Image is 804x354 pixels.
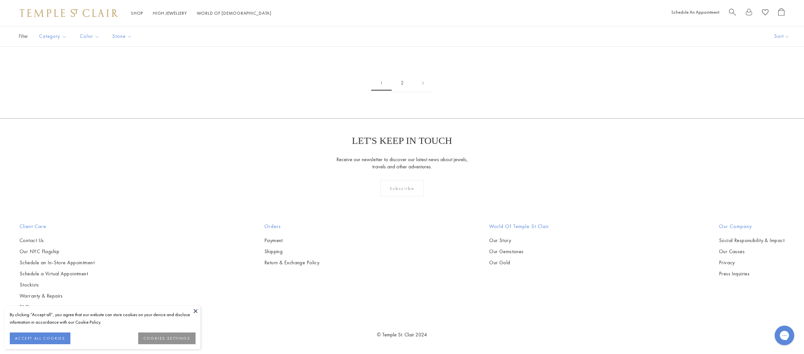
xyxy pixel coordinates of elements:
[20,237,95,244] a: Contact Us
[131,9,271,17] nav: Main navigation
[413,74,433,92] a: Next page
[719,270,784,277] a: Press Inquiries
[371,76,392,91] span: 1
[77,32,104,40] span: Color
[10,311,196,326] div: By clicking “Accept all”, you agree that our website can store cookies on your device and disclos...
[138,332,196,344] button: COOKIES SETTINGS
[264,259,320,266] a: Return & Exchange Policy
[20,223,95,230] h2: Client Care
[380,180,424,196] div: Subscribe
[719,248,784,255] a: Our Causes
[762,8,768,18] a: View Wishlist
[719,259,784,266] a: Privacy
[489,223,549,230] h2: World of Temple St Clair
[352,135,452,146] p: LET'S KEEP IN TOUCH
[264,237,320,244] a: Payment
[778,8,784,18] a: Open Shopping Bag
[131,10,143,16] a: ShopShop
[392,74,413,92] a: 2
[771,323,797,347] iframe: Gorgias live chat messenger
[489,259,549,266] a: Our Gold
[36,32,72,40] span: Category
[719,237,784,244] a: Social Responsibility & Impact
[153,10,187,16] a: High JewelleryHigh Jewellery
[34,29,72,44] button: Category
[20,248,95,255] a: Our NYC Flagship
[20,281,95,288] a: Stockists
[197,10,271,16] a: World of [DEMOGRAPHIC_DATA]World of [DEMOGRAPHIC_DATA]
[489,248,549,255] a: Our Gemstones
[108,29,137,44] button: Stone
[20,9,118,17] img: Temple St. Clair
[109,32,137,40] span: Stone
[336,156,468,170] p: Receive our newsletter to discover our latest news about jewels, travels and other adventures.
[20,259,95,266] a: Schedule an In-Store Appointment
[20,303,95,311] a: FAQs
[264,223,320,230] h2: Orders
[377,331,427,338] a: © Temple St. Clair 2024
[489,237,549,244] a: Our Story
[20,270,95,277] a: Schedule a Virtual Appointment
[264,248,320,255] a: Shipping
[20,292,95,300] a: Warranty & Repairs
[760,26,804,46] button: Show sort by
[671,9,719,15] a: Schedule An Appointment
[719,223,784,230] h2: Our Company
[10,332,70,344] button: ACCEPT ALL COOKIES
[75,29,104,44] button: Color
[729,8,736,18] a: Search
